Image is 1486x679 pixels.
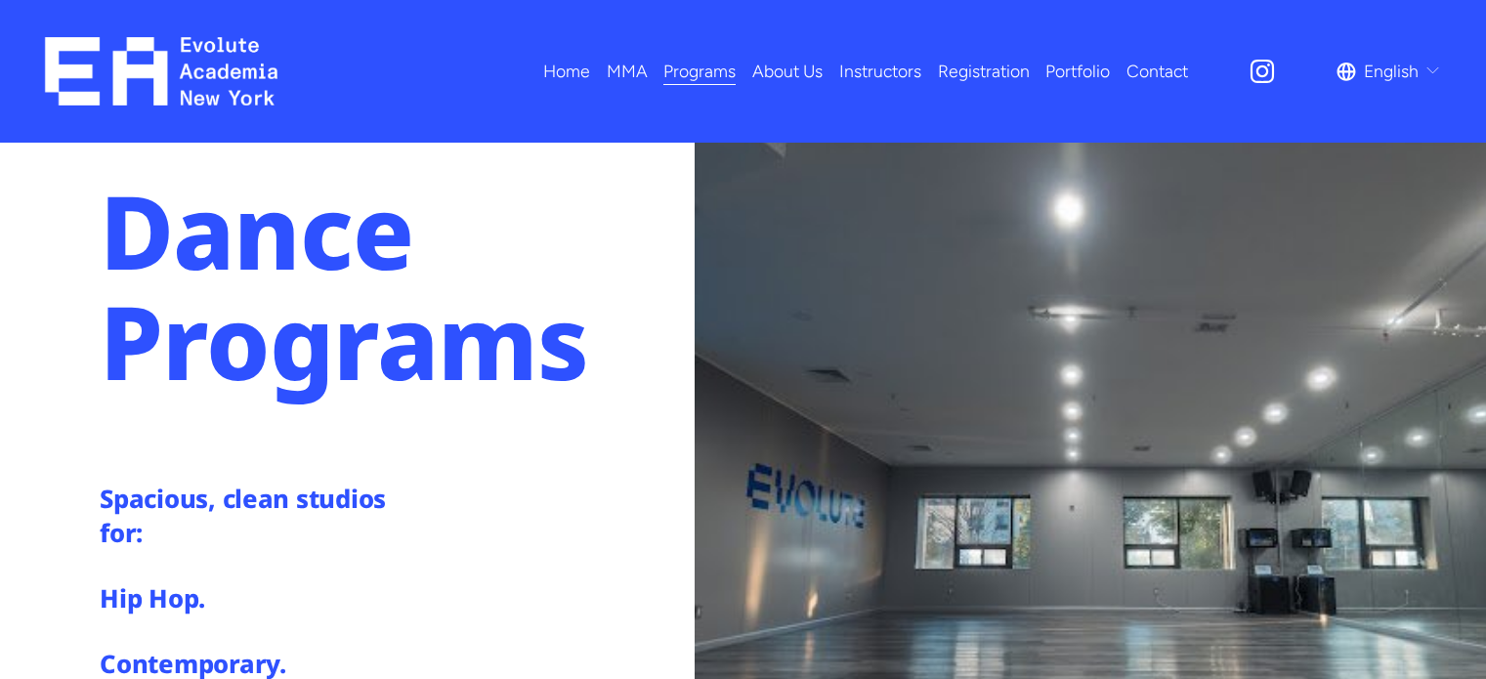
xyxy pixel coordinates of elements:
[752,54,823,88] a: About Us
[1126,54,1188,88] a: Contact
[839,54,921,88] a: Instructors
[1364,56,1419,87] span: English
[938,54,1030,88] a: Registration
[1248,57,1277,86] a: Instagram
[100,482,413,550] h4: Spacious, clean studios for:
[543,54,590,88] a: Home
[663,56,736,87] span: Programs
[607,54,648,88] a: folder dropdown
[100,581,413,615] h4: Hip Hop.
[1337,54,1442,88] div: language picker
[45,37,278,106] img: EA
[607,56,648,87] span: MMA
[1045,54,1110,88] a: Portfolio
[663,54,736,88] a: folder dropdown
[100,175,684,397] h1: Dance Programs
